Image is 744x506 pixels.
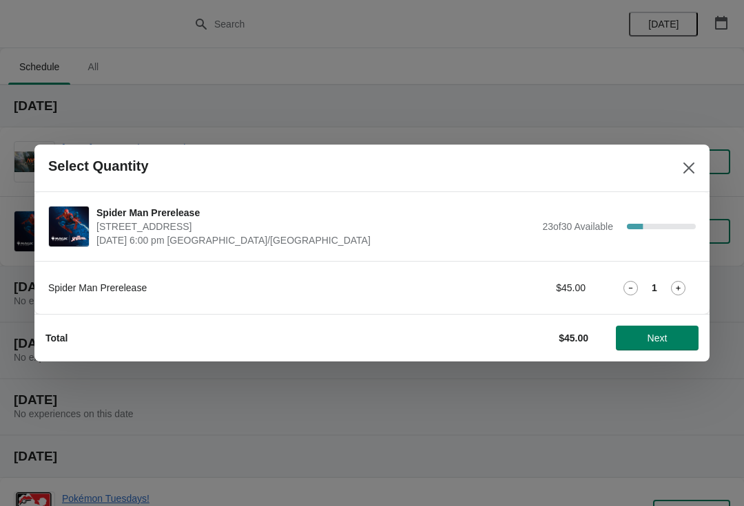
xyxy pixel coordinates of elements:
[559,333,588,344] strong: $45.00
[48,158,149,174] h2: Select Quantity
[45,333,68,344] strong: Total
[96,220,535,233] span: [STREET_ADDRESS]
[616,326,699,350] button: Next
[458,281,586,295] div: $45.00
[676,156,701,180] button: Close
[542,221,613,232] span: 23 of 30 Available
[48,281,431,295] div: Spider Man Prerelease
[96,233,535,247] span: [DATE] 6:00 pm [GEOGRAPHIC_DATA]/[GEOGRAPHIC_DATA]
[49,207,89,246] img: Spider Man Prerelease | 7998 Centerpoint Dr, Suite 750, Indianapolis, IN, USA | September 19 | 6:...
[652,281,657,295] strong: 1
[648,333,668,344] span: Next
[96,206,535,220] span: Spider Man Prerelease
